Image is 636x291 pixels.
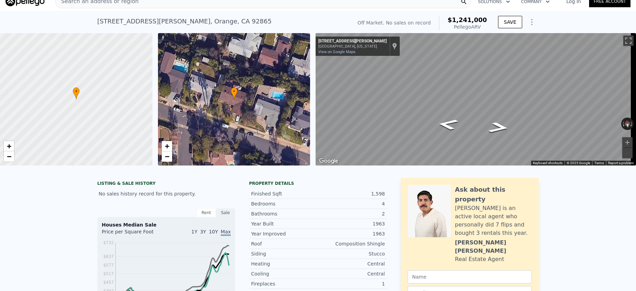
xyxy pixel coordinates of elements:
button: Rotate counterclockwise [621,118,625,130]
tspan: $517 [103,271,114,276]
button: Toggle fullscreen view [623,36,634,46]
div: Houses Median Sale [102,221,231,228]
span: Max [221,229,231,236]
a: Show location on map [392,42,397,50]
div: Off Market. No sales on record [358,19,431,26]
a: Zoom in [4,141,14,151]
path: Go East, N Butterfield Rd [480,119,518,136]
div: Property details [249,181,387,186]
div: 1963 [318,220,385,227]
input: Name [408,270,532,283]
div: Roof [251,240,318,247]
button: SAVE [498,16,522,28]
div: Year Built [251,220,318,227]
div: • [73,87,80,99]
div: [PERSON_NAME] is an active local agent who personally did 7 flips and bought 3 rentals this year. [455,204,532,237]
div: 1,598 [318,190,385,197]
div: [STREET_ADDRESS][PERSON_NAME] , Orange , CA 92865 [97,17,271,26]
div: LISTING & SALE HISTORY [97,181,235,188]
div: 1963 [318,230,385,237]
a: Zoom in [162,141,172,151]
button: Zoom out [622,148,633,158]
div: Sale [216,208,235,217]
span: 3Y [200,229,206,234]
div: Real Estate Agent [455,255,504,263]
a: Report a problem [608,161,634,165]
div: Heating [251,260,318,267]
div: Bedrooms [251,200,318,207]
img: Google [317,157,340,165]
div: Street View [316,33,636,165]
div: Central [318,260,385,267]
button: Keyboard shortcuts [533,161,563,165]
div: Bathrooms [251,210,318,217]
tspan: $732 [103,240,114,245]
span: + [7,142,11,150]
a: View on Google Maps [318,50,356,54]
div: 1 [318,280,385,287]
span: © 2025 Google [567,161,590,165]
div: [PERSON_NAME] [PERSON_NAME] [455,239,532,255]
div: Fireplaces [251,280,318,287]
tspan: $637 [103,254,114,259]
div: [GEOGRAPHIC_DATA], [US_STATE] [318,44,387,49]
a: Zoom out [162,151,172,162]
tspan: $457 [103,280,114,285]
div: Pellego ARV [448,23,487,30]
div: 4 [318,200,385,207]
div: Siding [251,250,318,257]
button: Reset the view [624,117,631,130]
div: [STREET_ADDRESS][PERSON_NAME] [318,39,387,44]
a: Open this area in Google Maps (opens a new window) [317,157,340,165]
a: Terms (opens in new tab) [594,161,604,165]
div: Year Improved [251,230,318,237]
span: $1,241,000 [448,16,487,23]
span: − [165,152,169,161]
path: Go West, N Butterfield Rd [429,116,467,132]
button: Rotate clockwise [630,118,634,130]
div: No sales history record for this property. [97,188,235,200]
div: 2 [318,210,385,217]
button: Zoom in [622,137,633,148]
tspan: $577 [103,263,114,268]
div: Stucco [318,250,385,257]
div: Ask about this property [455,185,532,204]
div: Central [318,270,385,277]
div: • [231,87,238,99]
div: Price per Square Foot [102,228,166,239]
a: Zoom out [4,151,14,162]
div: Cooling [251,270,318,277]
span: 10Y [209,229,218,234]
span: + [165,142,169,150]
div: Composition Shingle [318,240,385,247]
span: • [231,88,238,94]
div: Finished Sqft [251,190,318,197]
span: 1Y [191,229,197,234]
div: Map [316,33,636,165]
span: • [73,88,80,94]
div: Rent [197,208,216,217]
button: Show Options [525,15,539,29]
span: − [7,152,11,161]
